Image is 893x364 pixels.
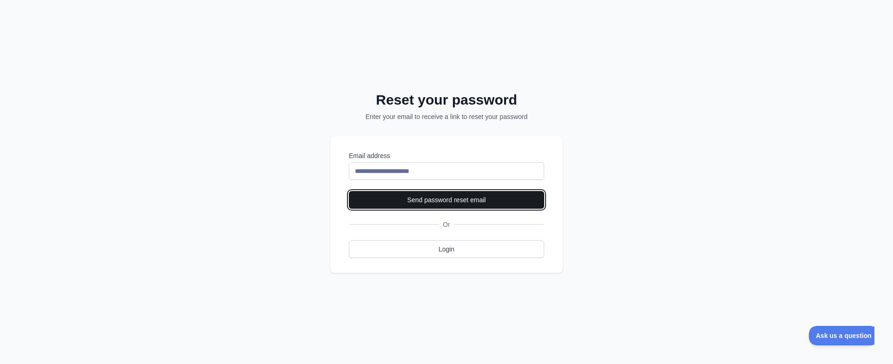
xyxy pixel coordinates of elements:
iframe: Toggle Customer Support [809,326,874,345]
p: Enter your email to receive a link to reset your password [342,112,551,121]
h2: Reset your password [342,92,551,108]
button: Send password reset email [349,191,544,209]
span: Or [439,220,454,229]
a: Login [349,240,544,258]
label: Email address [349,151,544,160]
